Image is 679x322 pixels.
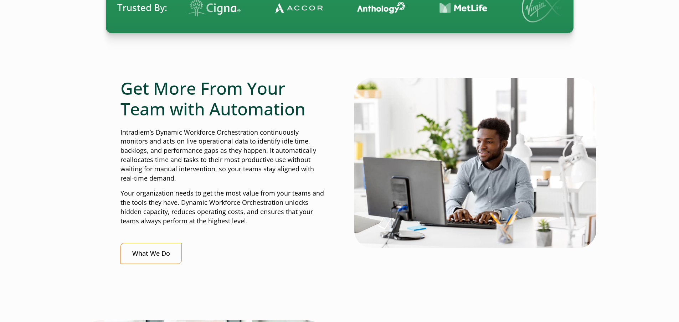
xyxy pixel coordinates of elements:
img: Contact Center Automation Accor Logo [275,2,323,13]
h2: Get More From Your Team with Automation [120,78,325,119]
span: Trusted By: [117,1,167,14]
a: What We Do [120,243,182,264]
img: Contact Center Automation MetLife Logo [439,2,488,14]
img: Man typing on computer with real-time automation [354,78,596,248]
p: Intradiem’s Dynamic Workforce Orchestration continuously monitors and acts on live operational da... [120,128,325,183]
p: Your organization needs to get the most value from your teams and the tools they have. Dynamic Wo... [120,189,325,226]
